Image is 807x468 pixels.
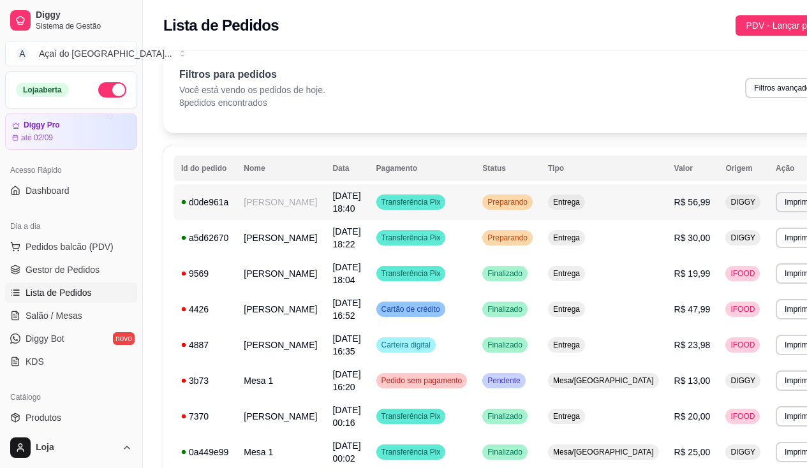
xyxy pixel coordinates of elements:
[332,298,360,321] span: [DATE] 16:52
[5,180,137,201] a: Dashboard
[24,121,60,130] article: Diggy Pro
[551,411,582,421] span: Entrega
[728,197,758,207] span: DIGGY
[5,113,137,150] a: Diggy Proaté 02/09
[179,67,325,82] p: Filtros para pedidos
[485,304,525,314] span: Finalizado
[379,197,443,207] span: Transferência Pix
[5,407,137,428] a: Produtos
[181,446,228,458] div: 0a449e99
[551,268,582,279] span: Entrega
[379,411,443,421] span: Transferência Pix
[181,267,228,280] div: 9569
[26,332,64,345] span: Diggy Bot
[379,304,443,314] span: Cartão de crédito
[728,447,758,457] span: DIGGY
[332,262,360,285] span: [DATE] 18:04
[718,156,768,181] th: Origem
[26,355,44,368] span: KDS
[325,156,368,181] th: Data
[5,5,137,36] a: DiggySistema de Gestão
[728,268,757,279] span: IFOOD
[332,369,360,392] span: [DATE] 16:20
[551,447,656,457] span: Mesa/[GEOGRAPHIC_DATA]
[369,156,475,181] th: Pagamento
[674,340,711,350] span: R$ 23,98
[551,304,582,314] span: Entrega
[485,376,522,386] span: Pendente
[379,376,465,386] span: Pedido sem pagamento
[728,233,758,243] span: DIGGY
[485,268,525,279] span: Finalizado
[5,282,137,303] a: Lista de Pedidos
[236,220,325,256] td: [PERSON_NAME]
[236,156,325,181] th: Nome
[181,196,228,208] div: d0de961a
[236,184,325,220] td: [PERSON_NAME]
[39,47,172,60] div: Açaí do [GEOGRAPHIC_DATA] ...
[5,237,137,257] button: Pedidos balcão (PDV)
[26,286,92,299] span: Lista de Pedidos
[5,260,137,280] a: Gestor de Pedidos
[379,447,443,457] span: Transferência Pix
[181,339,228,351] div: 4887
[36,442,117,453] span: Loja
[332,333,360,356] span: [DATE] 16:35
[728,304,757,314] span: IFOOD
[26,309,82,322] span: Salão / Mesas
[5,432,137,463] button: Loja
[236,399,325,434] td: [PERSON_NAME]
[236,256,325,291] td: [PERSON_NAME]
[540,156,667,181] th: Tipo
[5,328,137,349] a: Diggy Botnovo
[674,268,711,279] span: R$ 19,99
[26,184,70,197] span: Dashboard
[485,340,525,350] span: Finalizado
[236,327,325,363] td: [PERSON_NAME]
[36,10,132,21] span: Diggy
[26,240,114,253] span: Pedidos balcão (PDV)
[21,133,53,143] article: até 02/09
[236,363,325,399] td: Mesa 1
[728,411,757,421] span: IFOOD
[485,411,525,421] span: Finalizado
[16,83,69,97] div: Loja aberta
[551,233,582,243] span: Entrega
[332,405,360,428] span: [DATE] 00:16
[36,21,132,31] span: Sistema de Gestão
[16,47,29,60] span: A
[98,82,126,98] button: Alterar Status
[26,411,61,424] span: Produtos
[674,233,711,243] span: R$ 30,00
[728,340,757,350] span: IFOOD
[332,191,360,214] span: [DATE] 18:40
[181,231,228,244] div: a5d62670
[181,410,228,423] div: 7370
[5,160,137,180] div: Acesso Rápido
[332,226,360,249] span: [DATE] 18:22
[179,84,325,96] p: Você está vendo os pedidos de hoje.
[5,387,137,407] div: Catálogo
[674,411,711,421] span: R$ 20,00
[5,41,137,66] button: Select a team
[485,447,525,457] span: Finalizado
[181,374,228,387] div: 3b73
[236,291,325,327] td: [PERSON_NAME]
[181,303,228,316] div: 4426
[674,197,711,207] span: R$ 56,99
[674,447,711,457] span: R$ 25,00
[5,351,137,372] a: KDS
[379,268,443,279] span: Transferência Pix
[485,197,530,207] span: Preparando
[475,156,540,181] th: Status
[379,233,443,243] span: Transferência Pix
[163,15,279,36] h2: Lista de Pedidos
[728,376,758,386] span: DIGGY
[5,216,137,237] div: Dia a dia
[551,197,582,207] span: Entrega
[674,376,711,386] span: R$ 13,00
[332,441,360,464] span: [DATE] 00:02
[551,376,656,386] span: Mesa/[GEOGRAPHIC_DATA]
[179,96,325,109] p: 8 pedidos encontrados
[551,340,582,350] span: Entrega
